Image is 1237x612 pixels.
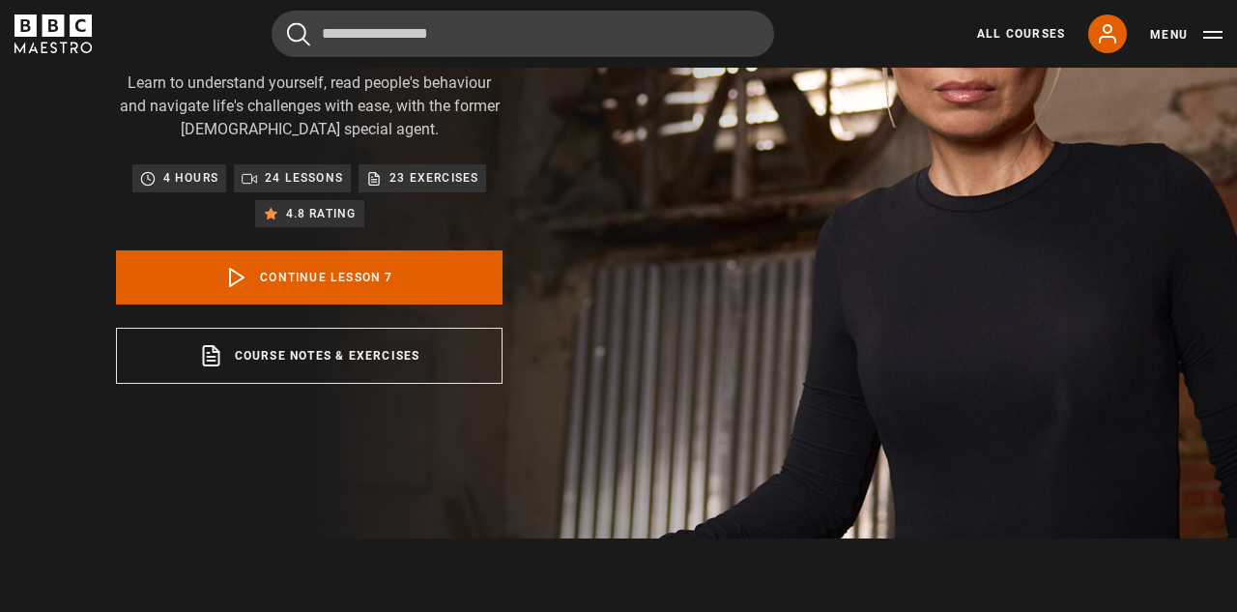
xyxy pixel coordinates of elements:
[14,15,92,53] svg: BBC Maestro
[116,328,503,384] a: Course notes & exercises
[286,204,357,223] p: 4.8 rating
[389,168,478,188] p: 23 exercises
[265,168,343,188] p: 24 lessons
[163,168,218,188] p: 4 hours
[116,72,503,141] p: Learn to understand yourself, read people's behaviour and navigate life's challenges with ease, w...
[1150,25,1223,44] button: Toggle navigation
[116,250,503,305] a: Continue lesson 7
[977,25,1065,43] a: All Courses
[272,11,774,57] input: Search
[287,22,310,46] button: Submit the search query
